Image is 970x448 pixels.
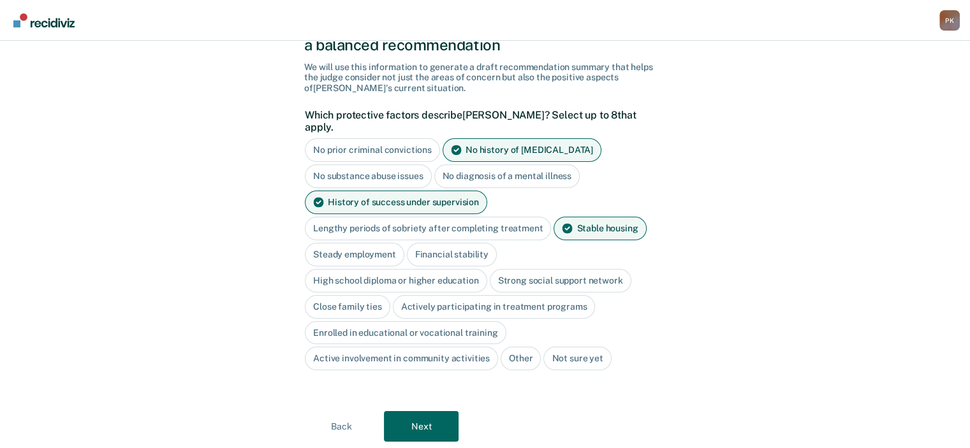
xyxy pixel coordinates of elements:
[13,13,75,27] img: Recidiviz
[305,269,487,293] div: High school diploma or higher education
[305,191,487,214] div: History of success under supervision
[434,164,580,188] div: No diagnosis of a mental illness
[939,10,960,31] button: Profile dropdown button
[501,347,541,370] div: Other
[490,269,631,293] div: Strong social support network
[393,295,596,319] div: Actively participating in treatment programs
[305,321,506,345] div: Enrolled in educational or vocational training
[305,164,432,188] div: No substance abuse issues
[304,62,666,94] div: We will use this information to generate a draft recommendation summary that helps the judge cons...
[443,138,601,162] div: No history of [MEDICAL_DATA]
[305,243,404,266] div: Steady employment
[554,217,646,240] div: Stable housing
[384,411,459,442] button: Next
[305,295,390,319] div: Close family ties
[305,138,440,162] div: No prior criminal convictions
[304,411,379,442] button: Back
[305,347,498,370] div: Active involvement in community activities
[305,109,659,133] label: Which protective factors describe [PERSON_NAME] ? Select up to 8 that apply.
[939,10,960,31] div: P K
[407,243,497,266] div: Financial stability
[305,217,551,240] div: Lengthy periods of sobriety after completing treatment
[543,347,611,370] div: Not sure yet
